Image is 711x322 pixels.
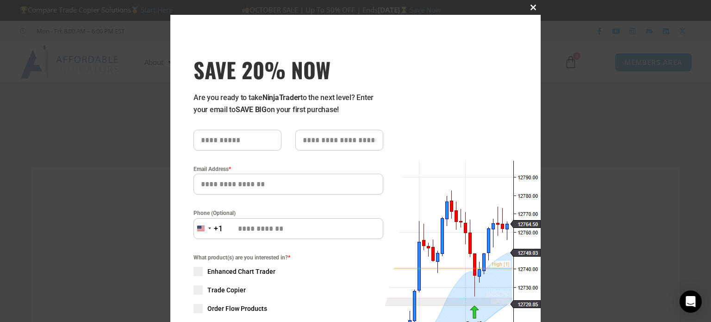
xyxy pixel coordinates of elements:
[207,267,275,276] span: Enhanced Chart Trader
[193,57,383,82] h3: SAVE 20% NOW
[193,164,383,174] label: Email Address
[214,223,223,235] div: +1
[193,92,383,116] p: Are you ready to take to the next level? Enter your email to on your first purchase!
[193,304,383,313] label: Order Flow Products
[207,304,267,313] span: Order Flow Products
[262,93,300,102] strong: NinjaTrader
[193,208,383,218] label: Phone (Optional)
[193,267,383,276] label: Enhanced Chart Trader
[193,285,383,295] label: Trade Copier
[680,290,702,313] div: Open Intercom Messenger
[193,253,383,262] span: What product(s) are you interested in?
[236,105,267,114] strong: SAVE BIG
[193,218,223,239] button: Selected country
[207,285,246,295] span: Trade Copier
